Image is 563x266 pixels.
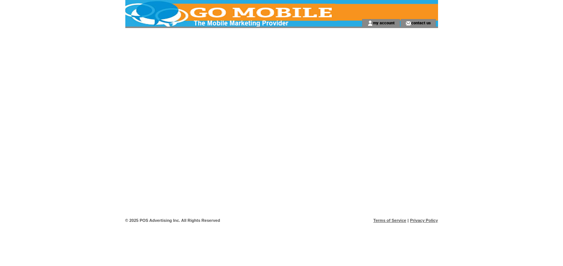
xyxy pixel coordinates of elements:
img: contact_us_icon.gif;jsessionid=79218CD3264468EA59A4CF9739266E36 [406,20,411,26]
span: © 2025 POS Advertising Inc. All Rights Reserved [125,218,220,223]
img: account_icon.gif;jsessionid=79218CD3264468EA59A4CF9739266E36 [367,20,373,26]
a: Terms of Service [373,218,406,223]
a: Privacy Policy [410,218,438,223]
span: | [407,218,409,223]
a: my account [373,20,395,25]
a: contact us [411,20,431,25]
